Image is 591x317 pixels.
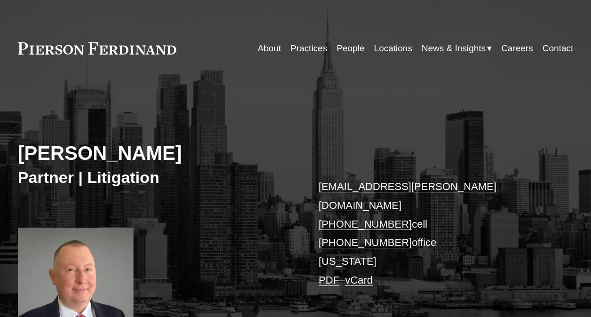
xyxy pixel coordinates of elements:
[319,181,496,211] a: [EMAIL_ADDRESS][PERSON_NAME][DOMAIN_NAME]
[501,40,533,57] a: Careers
[422,40,486,56] span: News & Insights
[422,40,492,57] a: folder dropdown
[18,142,296,165] h2: [PERSON_NAME]
[319,218,412,230] a: [PHONE_NUMBER]
[291,40,327,57] a: Practices
[319,274,339,286] a: PDF
[345,274,373,286] a: vCard
[543,40,573,57] a: Contact
[319,177,550,289] p: cell office [US_STATE] –
[258,40,281,57] a: About
[337,40,364,57] a: People
[319,237,412,248] a: [PHONE_NUMBER]
[374,40,412,57] a: Locations
[18,167,296,187] h3: Partner | Litigation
